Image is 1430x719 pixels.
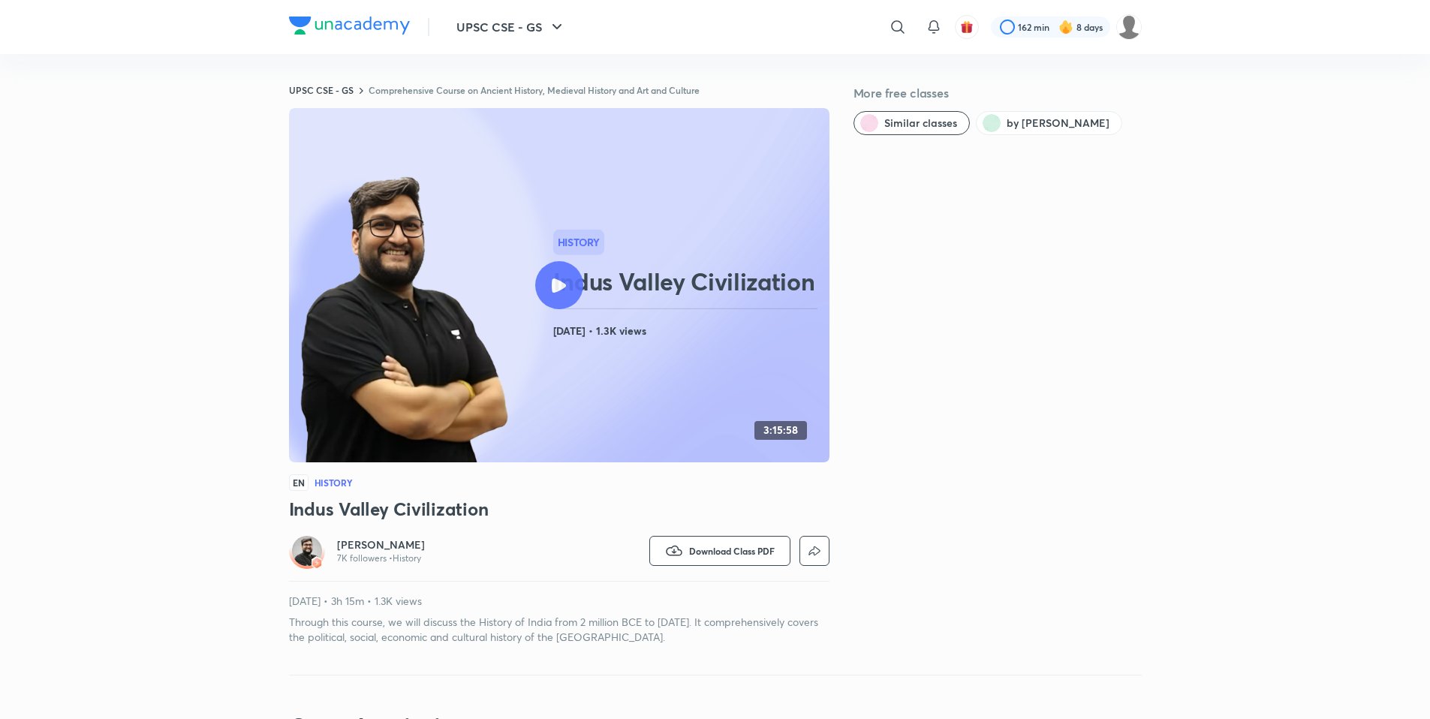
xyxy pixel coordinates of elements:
h5: More free classes [853,84,1142,102]
img: Company Logo [289,17,410,35]
h4: 3:15:58 [763,424,798,437]
button: UPSC CSE - GS [447,12,575,42]
a: [PERSON_NAME] [337,537,425,552]
a: Avatarbadge [289,533,325,569]
img: avatar [960,20,974,34]
h2: Indus Valley Civilization [553,266,823,296]
h4: [DATE] • 1.3K views [553,321,823,341]
p: [DATE] • 3h 15m • 1.3K views [289,594,829,609]
img: badge [312,558,322,568]
p: Through this course, we will discuss the History of India from 2 million BCE to [DATE]. It compre... [289,615,829,645]
button: avatar [955,15,979,39]
button: Download Class PDF [649,536,790,566]
img: streak [1058,20,1073,35]
img: Ayush Kumar [1116,14,1142,40]
span: EN [289,474,309,491]
span: Similar classes [884,116,957,131]
img: Avatar [292,536,322,566]
a: UPSC CSE - GS [289,84,354,96]
p: 7K followers • History [337,552,425,564]
button: Similar classes [853,111,970,135]
a: Company Logo [289,17,410,38]
span: Download Class PDF [689,545,775,557]
h4: History [315,478,354,487]
h3: Indus Valley Civilization [289,497,829,521]
button: by Abhishek Mishra [976,111,1122,135]
span: by Abhishek Mishra [1007,116,1109,131]
a: Comprehensive Course on Ancient History, Medieval History and Art and Culture [369,84,700,96]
